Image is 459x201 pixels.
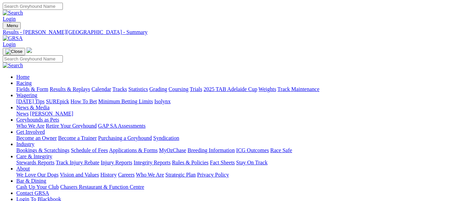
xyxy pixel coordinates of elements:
a: Cash Up Your Club [16,184,59,190]
div: Bar & Dining [16,184,456,190]
a: Careers [118,172,135,178]
a: Schedule of Fees [71,147,108,153]
a: Coursing [169,86,189,92]
a: Fields & Form [16,86,48,92]
a: Applications & Forms [109,147,158,153]
a: Weights [259,86,276,92]
a: Retire Your Greyhound [46,123,97,129]
a: Grading [149,86,167,92]
a: MyOzChase [159,147,186,153]
a: Care & Integrity [16,153,52,159]
a: Bookings & Scratchings [16,147,69,153]
a: Trials [190,86,202,92]
a: Chasers Restaurant & Function Centre [60,184,144,190]
a: Race Safe [270,147,292,153]
a: We Love Our Dogs [16,172,58,178]
a: Fact Sheets [210,160,235,165]
img: Search [3,62,23,69]
a: Results & Replays [50,86,90,92]
a: History [100,172,117,178]
div: News & Media [16,111,456,117]
button: Toggle navigation [3,48,25,55]
div: Get Involved [16,135,456,141]
div: Care & Integrity [16,160,456,166]
a: Calendar [91,86,111,92]
a: Purchasing a Greyhound [98,135,152,141]
a: News [16,111,29,116]
a: Tracks [112,86,127,92]
a: Home [16,74,30,80]
a: Minimum Betting Limits [98,98,153,104]
a: Greyhounds as Pets [16,117,59,123]
a: Industry [16,141,34,147]
a: Rules & Policies [172,160,209,165]
a: Become a Trainer [58,135,97,141]
div: About [16,172,456,178]
a: GAP SA Assessments [98,123,146,129]
a: 2025 TAB Adelaide Cup [204,86,257,92]
img: GRSA [3,35,23,41]
a: Login [3,16,16,22]
a: Strategic Plan [165,172,196,178]
a: News & Media [16,105,50,110]
a: Stewards Reports [16,160,54,165]
a: [PERSON_NAME] [30,111,73,116]
a: ICG Outcomes [236,147,269,153]
a: Who We Are [136,172,164,178]
div: Racing [16,86,456,92]
a: Who We Are [16,123,45,129]
a: About [16,166,30,171]
button: Toggle navigation [3,22,21,29]
a: [DATE] Tips [16,98,45,104]
a: Racing [16,80,32,86]
a: Statistics [128,86,148,92]
a: Wagering [16,92,37,98]
img: Close [5,49,22,54]
a: Privacy Policy [197,172,229,178]
a: Syndication [153,135,179,141]
a: Contact GRSA [16,190,49,196]
a: How To Bet [71,98,97,104]
span: Menu [7,23,18,28]
div: Wagering [16,98,456,105]
a: Vision and Values [60,172,99,178]
div: Industry [16,147,456,153]
a: Bar & Dining [16,178,46,184]
a: Breeding Information [188,147,235,153]
a: Results - [PERSON_NAME][GEOGRAPHIC_DATA] - Summary [3,29,456,35]
a: Track Injury Rebate [56,160,99,165]
a: Get Involved [16,129,45,135]
a: Login [3,41,16,47]
a: SUREpick [46,98,69,104]
a: Stay On Track [236,160,267,165]
div: Greyhounds as Pets [16,123,456,129]
a: Become an Owner [16,135,57,141]
img: Search [3,10,23,16]
a: Isolynx [154,98,171,104]
input: Search [3,3,63,10]
a: Track Maintenance [278,86,319,92]
img: logo-grsa-white.png [27,48,32,53]
input: Search [3,55,63,62]
a: Integrity Reports [134,160,171,165]
a: Injury Reports [101,160,132,165]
